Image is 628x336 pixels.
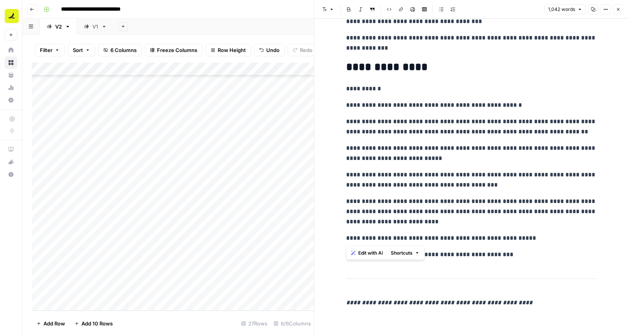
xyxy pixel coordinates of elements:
a: Your Data [5,69,17,81]
span: Redo [300,46,312,54]
a: Usage [5,81,17,94]
a: Home [5,44,17,56]
div: V2 [55,23,62,31]
button: Freeze Columns [145,44,202,56]
span: Row Height [218,46,246,54]
button: Shortcuts [388,248,423,258]
a: V2 [40,19,77,34]
span: Undo [266,46,280,54]
button: Redo [288,44,318,56]
span: Shortcuts [391,250,413,257]
button: Sort [68,44,95,56]
a: AirOps Academy [5,143,17,156]
span: Sort [73,46,83,54]
button: Add 10 Rows [70,317,117,330]
button: Undo [254,44,285,56]
span: Filter [40,46,52,54]
div: 27 Rows [238,317,271,330]
span: 6 Columns [110,46,137,54]
img: Ramp Logo [5,9,19,23]
span: Edit with AI [358,250,383,257]
span: Add 10 Rows [81,320,113,327]
button: Edit with AI [348,248,386,258]
button: Help + Support [5,168,17,181]
span: Freeze Columns [157,46,197,54]
button: Row Height [206,44,251,56]
button: 1,042 words [545,4,586,14]
button: What's new? [5,156,17,168]
button: Workspace: Ramp [5,6,17,26]
a: Browse [5,56,17,69]
a: Settings [5,94,17,106]
div: V1 [92,23,98,31]
a: V1 [77,19,114,34]
button: Add Row [32,317,70,330]
button: Filter [35,44,65,56]
div: 6/6 Columns [271,317,314,330]
button: 6 Columns [98,44,142,56]
span: Add Row [43,320,65,327]
span: 1,042 words [548,6,575,13]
